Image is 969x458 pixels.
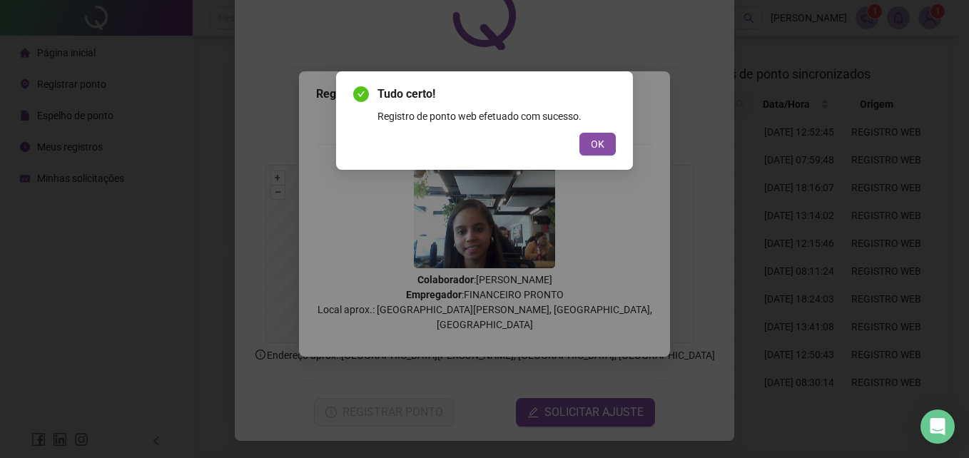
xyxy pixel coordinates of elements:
div: Registro de ponto web efetuado com sucesso. [377,108,616,124]
button: OK [579,133,616,156]
div: Open Intercom Messenger [920,409,955,444]
span: check-circle [353,86,369,102]
span: Tudo certo! [377,86,616,103]
span: OK [591,136,604,152]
